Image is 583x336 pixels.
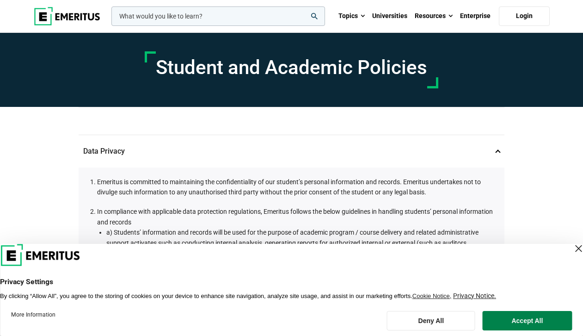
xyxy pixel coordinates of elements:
[499,6,550,26] a: Login
[111,6,325,26] input: woocommerce-product-search-field-0
[97,177,496,198] li: Emeritus is committed to maintaining the confidentiality of our student’s personal information an...
[156,56,427,79] h1: Student and Academic Policies
[97,206,496,281] li: In compliance with applicable data protection regulations, Emeritus follows the below guidelines ...
[79,135,505,168] p: Data Privacy
[106,227,496,258] li: a) Students’ information and records will be used for the purpose of academic program / course de...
